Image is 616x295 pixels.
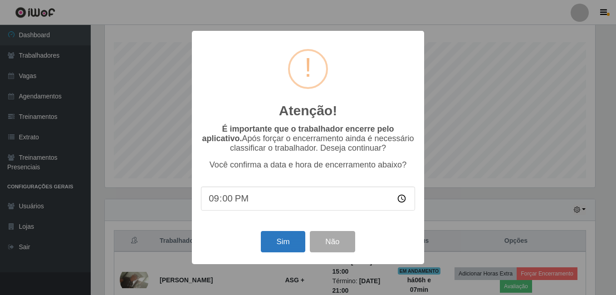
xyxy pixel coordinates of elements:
b: É importante que o trabalhador encerre pelo aplicativo. [202,124,394,143]
button: Não [310,231,355,252]
p: Você confirma a data e hora de encerramento abaixo? [201,160,415,170]
h2: Atenção! [279,103,337,119]
button: Sim [261,231,305,252]
p: Após forçar o encerramento ainda é necessário classificar o trabalhador. Deseja continuar? [201,124,415,153]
